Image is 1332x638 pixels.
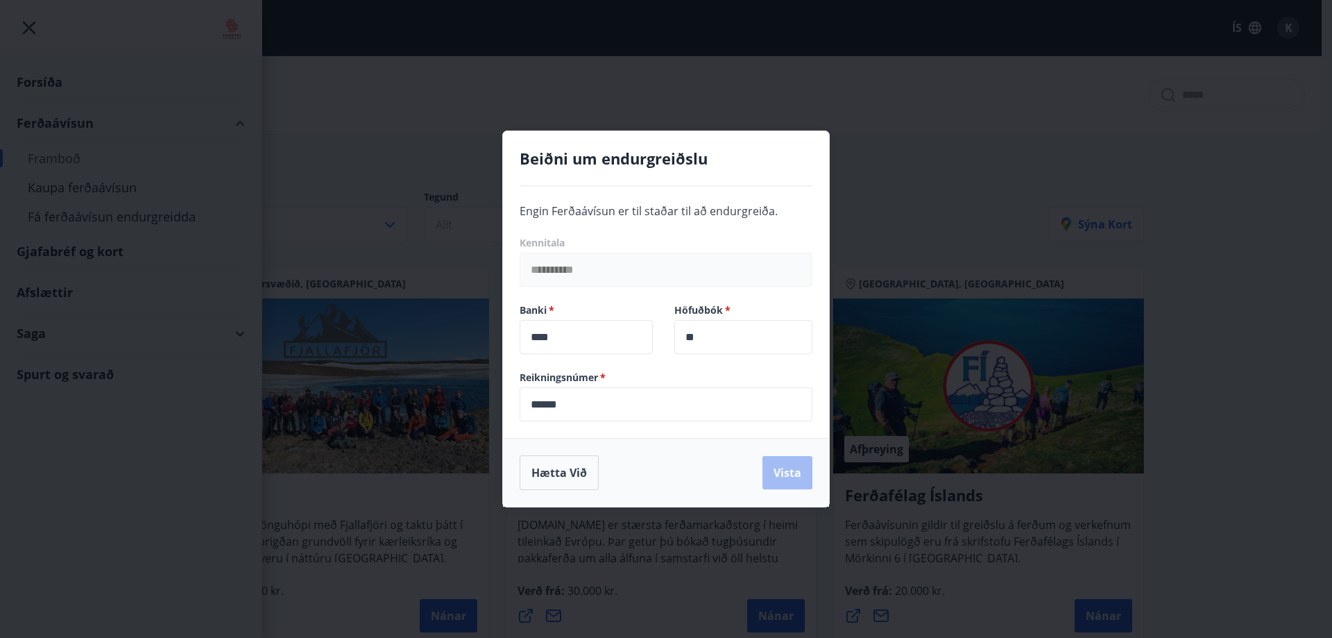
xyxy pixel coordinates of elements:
[520,236,812,250] label: Kennitala
[674,303,812,317] label: Höfuðbók
[520,303,658,317] label: Banki
[520,203,778,219] span: Engin Ferðaávísun er til staðar til að endurgreiða.
[520,371,812,385] label: Reikningsnúmer
[520,148,812,169] h4: Beiðni um endurgreiðslu
[520,455,599,490] button: Hætta við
